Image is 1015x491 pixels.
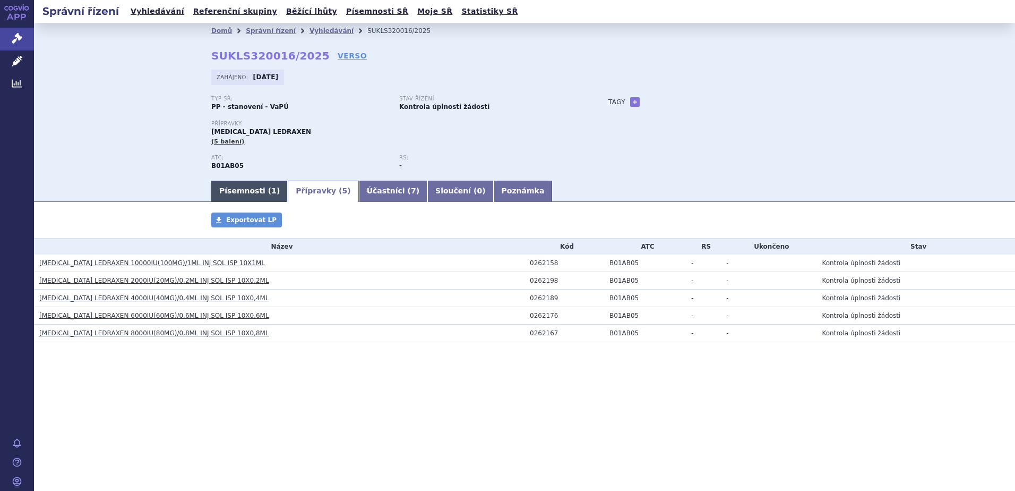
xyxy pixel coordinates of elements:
[338,50,367,61] a: VERSO
[226,216,277,224] span: Exportovat LP
[399,162,402,170] strong: -
[608,96,625,108] h3: Tagy
[427,181,493,202] a: Sloučení (0)
[604,272,686,290] td: ENOXAPARIN
[816,325,1015,342] td: Kontrola úplnosti žádosti
[530,294,604,302] div: 0262189
[530,259,604,267] div: 0262158
[524,239,604,255] th: Kód
[39,277,269,284] a: [MEDICAL_DATA] LEDRAXEN 2000IU(20MG)/0,2ML INJ SOL ISP 10X0,2ML
[530,312,604,319] div: 0262176
[477,187,482,195] span: 0
[211,96,389,102] p: Typ SŘ:
[816,290,1015,307] td: Kontrola úplnosti žádosti
[211,138,245,145] span: (5 balení)
[691,312,693,319] span: -
[211,155,389,161] p: ATC:
[816,272,1015,290] td: Kontrola úplnosti žádosti
[39,259,265,267] a: [MEDICAL_DATA] LEDRAXEN 10000IU(100MG)/1ML INJ SOL ISP 10X1ML
[604,307,686,325] td: ENOXAPARIN
[367,23,444,39] li: SUKLS320016/2025
[34,239,524,255] th: Název
[530,277,604,284] div: 0262198
[217,73,250,81] span: Zahájeno:
[726,259,728,267] span: -
[283,4,340,19] a: Běžící lhůty
[726,329,728,337] span: -
[246,27,296,35] a: Správní řízení
[816,239,1015,255] th: Stav
[39,294,269,302] a: [MEDICAL_DATA] LEDRAXEN 4000IU(40MG)/0,4ML INJ SOL ISP 10X0,4ML
[359,181,427,202] a: Účastníci (7)
[211,121,587,127] p: Přípravky:
[399,155,577,161] p: RS:
[309,27,354,35] a: Vyhledávání
[630,97,640,107] a: +
[691,329,693,337] span: -
[691,259,693,267] span: -
[721,239,816,255] th: Ukončeno
[343,4,411,19] a: Písemnosti SŘ
[34,4,127,19] h2: Správní řízení
[253,73,279,81] strong: [DATE]
[411,187,416,195] span: 7
[726,294,728,302] span: -
[604,290,686,307] td: ENOXAPARIN
[211,103,289,111] strong: PP - stanovení - VaPÚ
[604,239,686,255] th: ATC
[494,181,553,202] a: Poznámka
[127,4,187,19] a: Vyhledávání
[691,277,693,284] span: -
[414,4,455,19] a: Moje SŘ
[211,162,244,170] strong: ENOXAPARIN
[211,128,311,136] span: [MEDICAL_DATA] LEDRAXEN
[691,294,693,302] span: -
[816,255,1015,272] td: Kontrola úplnosti žádosti
[816,307,1015,325] td: Kontrola úplnosti žádosti
[399,96,577,102] p: Stav řízení:
[39,312,269,319] a: [MEDICAL_DATA] LEDRAXEN 6000IU(60MG)/0,6ML INJ SOL ISP 10X0,6ML
[342,187,348,195] span: 5
[39,329,269,337] a: [MEDICAL_DATA] LEDRAXEN 8000IU(80MG)/0,8ML INJ SOL ISP 10X0,8ML
[271,187,277,195] span: 1
[288,181,358,202] a: Přípravky (5)
[604,325,686,342] td: ENOXAPARIN
[604,255,686,272] td: ENOXAPARIN
[726,312,728,319] span: -
[211,27,232,35] a: Domů
[726,277,728,284] span: -
[211,181,288,202] a: Písemnosti (1)
[190,4,280,19] a: Referenční skupiny
[211,213,282,227] a: Exportovat LP
[686,239,721,255] th: RS
[530,329,604,337] div: 0262167
[458,4,521,19] a: Statistiky SŘ
[399,103,489,111] strong: Kontrola úplnosti žádosti
[211,49,330,62] strong: SUKLS320016/2025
